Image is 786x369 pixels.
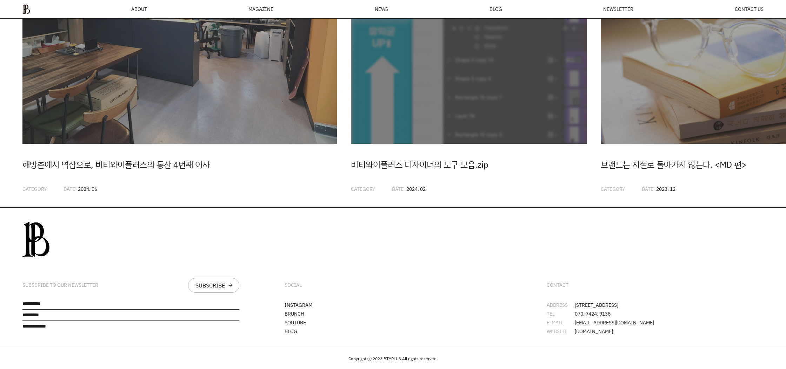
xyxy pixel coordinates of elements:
[22,282,98,288] div: SUBSCRIBE TO OUR NEWSLETTER
[285,319,306,326] a: YOUTUBE
[547,303,764,307] li: [STREET_ADDRESS]
[547,320,575,325] div: E-MAIL
[22,222,49,257] img: 0afca24db3087.png
[22,4,30,14] img: ba379d5522eb3.png
[351,158,587,171] div: 비티와이플러스 디자이너의 도구 모음.zip
[64,186,75,192] span: DATE
[375,7,388,12] a: NEWS
[285,282,302,288] div: SOCIAL
[285,310,304,317] a: BRUNCH
[603,7,633,12] a: NEWSLETTER
[575,329,613,334] span: [DOMAIN_NAME]
[78,186,97,192] span: 2024. 06
[131,7,147,12] a: ABOUT
[735,7,764,12] a: CONTACT US
[351,186,375,192] span: CATEGORY
[228,283,233,288] div: arrow_forward
[547,311,575,316] div: TEL
[642,186,653,192] span: DATE
[406,186,426,192] span: 2024. 02
[392,186,404,192] span: DATE
[248,7,273,12] div: MAGAZINE
[22,158,337,171] div: 해방촌에서 역삼으로, 비티와이플러스의 통산 4번째 이사
[195,283,225,288] div: SUBSCRIBE
[656,186,675,192] span: 2023. 12
[489,7,502,12] a: BLOG
[547,329,575,334] div: WEBSITE
[285,328,297,335] a: BLOG
[601,186,625,192] span: CATEGORY
[285,302,312,308] a: INSTAGRAM
[575,320,654,325] span: [EMAIL_ADDRESS][DOMAIN_NAME]
[22,186,47,192] span: CATEGORY
[547,282,568,288] div: CONTACT
[547,303,575,307] div: ADDRESS
[575,311,611,316] span: 070. 7424. 9138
